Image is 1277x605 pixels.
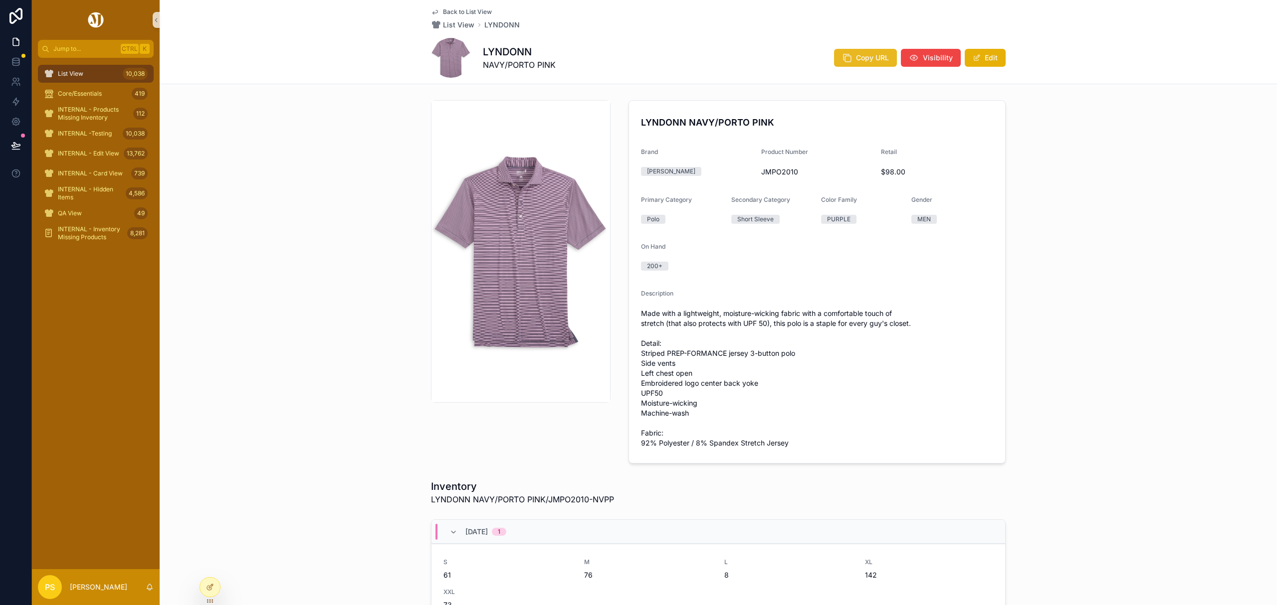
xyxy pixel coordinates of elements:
[911,196,932,203] span: Gender
[58,70,83,78] span: List View
[731,196,790,203] span: Secondary Category
[431,493,614,505] span: LYNDONN NAVY/PORTO PINK/JMPO2010-NVPP
[483,59,556,71] span: NAVY/PORTO PINK
[641,243,665,250] span: On Hand
[465,527,488,537] span: [DATE]
[126,187,148,199] div: 4,586
[901,49,961,67] button: Visibility
[38,65,154,83] a: List View10,038
[483,45,556,59] h1: LYNDONN
[58,169,123,177] span: INTERNAL - Card View
[123,128,148,140] div: 10,038
[58,130,112,138] span: INTERNAL -Testing
[121,44,139,54] span: Ctrl
[498,528,500,536] div: 1
[821,196,857,203] span: Color Family
[124,148,148,159] div: 13,762
[133,108,148,120] div: 112
[724,570,853,580] span: 8
[881,148,897,155] span: Retail
[58,225,123,241] span: INTERNAL - Inventory Missing Products
[141,45,149,53] span: K
[134,207,148,219] div: 49
[865,570,994,580] span: 142
[431,20,474,30] a: List View
[38,184,154,202] a: INTERNAL - Hidden Items4,586
[641,290,673,297] span: Description
[641,148,658,155] span: Brand
[70,582,127,592] p: [PERSON_NAME]
[647,215,659,224] div: Polo
[431,140,610,363] img: JMPO2010-NVPP.jpg
[123,68,148,80] div: 10,038
[58,150,119,157] span: INTERNAL - Edit View
[431,479,614,493] h1: Inventory
[38,85,154,103] a: Core/Essentials419
[443,570,572,580] span: 61
[584,558,713,566] span: M
[443,20,474,30] span: List View
[38,204,154,222] a: QA View49
[484,20,520,30] a: LYNDONN
[761,167,873,177] span: JMPO2010
[761,148,808,155] span: Product Number
[881,167,993,177] span: $98.00
[58,209,82,217] span: QA View
[58,90,102,98] span: Core/Essentials
[641,308,993,448] span: Made with a lightweight, moisture-wicking fabric with a comfortable touch of stretch (that also p...
[58,185,122,201] span: INTERNAL - Hidden Items
[834,49,897,67] button: Copy URL
[443,558,572,566] span: S
[38,40,154,58] button: Jump to...CtrlK
[443,588,572,596] span: XXL
[45,581,55,593] span: PS
[737,215,774,224] div: Short Sleeve
[38,145,154,162] a: INTERNAL - Edit View13,762
[32,58,160,255] div: scrollable content
[38,224,154,242] a: INTERNAL - Inventory Missing Products8,281
[584,570,713,580] span: 76
[443,8,492,16] span: Back to List View
[923,53,953,63] span: Visibility
[86,12,105,28] img: App logo
[647,262,662,271] div: 200+
[856,53,889,63] span: Copy URL
[38,125,154,143] a: INTERNAL -Testing10,038
[917,215,931,224] div: MEN
[641,196,692,203] span: Primary Category
[865,558,994,566] span: XL
[38,164,154,182] a: INTERNAL - Card View739
[53,45,117,53] span: Jump to...
[827,215,851,224] div: PURPLE
[431,8,492,16] a: Back to List View
[58,106,129,122] span: INTERNAL - Products Missing Inventory
[647,167,695,176] div: [PERSON_NAME]
[131,167,148,179] div: 739
[132,88,148,100] div: 419
[38,105,154,123] a: INTERNAL - Products Missing Inventory112
[965,49,1006,67] button: Edit
[724,558,853,566] span: L
[127,227,148,239] div: 8,281
[641,116,993,129] h4: LYNDONN NAVY/PORTO PINK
